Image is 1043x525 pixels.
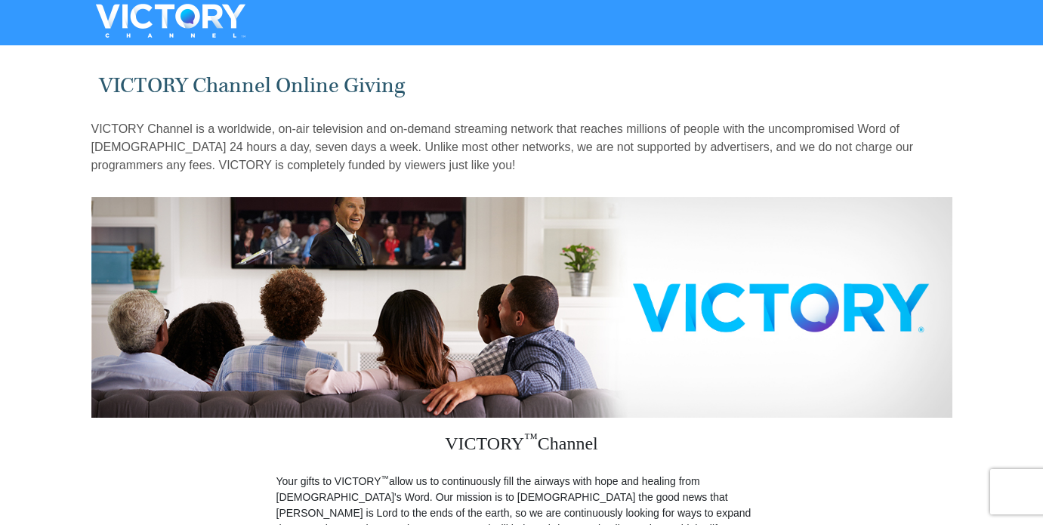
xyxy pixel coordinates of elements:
h3: VICTORY Channel [276,418,767,474]
img: VICTORYTHON - VICTORY Channel [76,4,265,38]
p: VICTORY Channel is a worldwide, on-air television and on-demand streaming network that reaches mi... [91,120,952,174]
sup: ™ [524,431,538,446]
sup: ™ [381,474,390,483]
h1: VICTORY Channel Online Giving [99,73,944,98]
